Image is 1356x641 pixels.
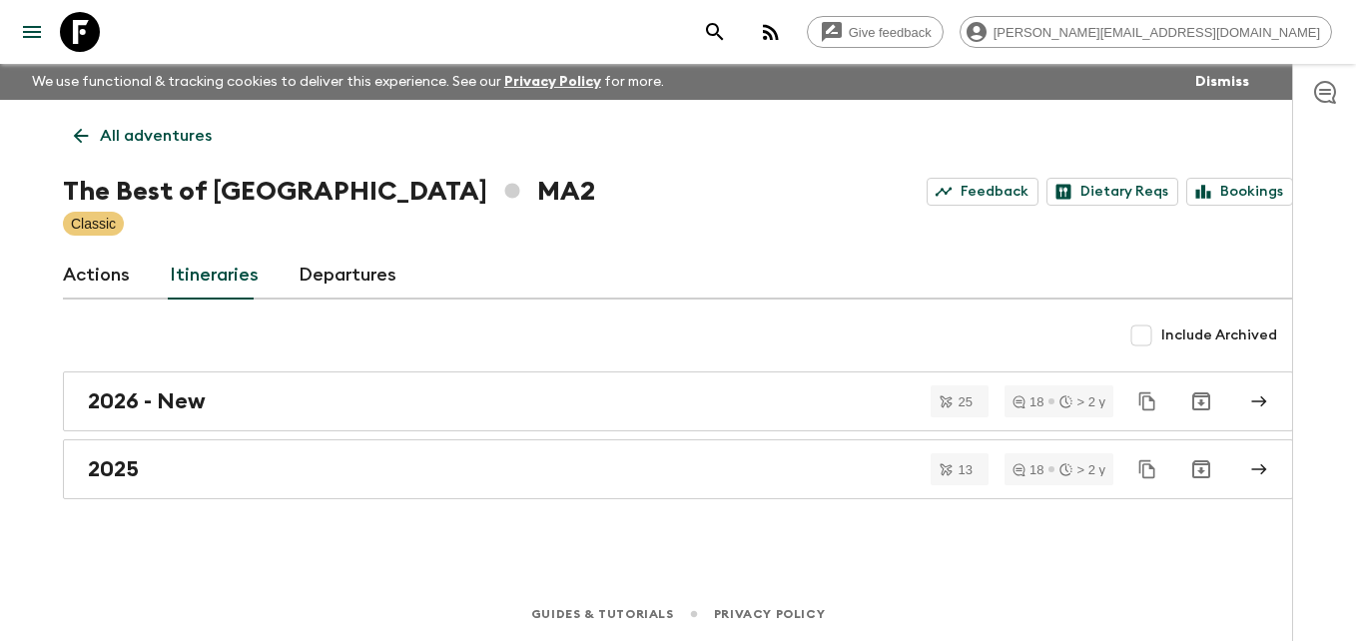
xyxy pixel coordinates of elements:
[299,252,396,300] a: Departures
[24,64,672,100] p: We use functional & tracking cookies to deliver this experience. See our for more.
[947,463,985,476] span: 13
[1190,68,1254,96] button: Dismiss
[88,456,139,482] h2: 2025
[504,75,601,89] a: Privacy Policy
[1059,463,1105,476] div: > 2 y
[63,439,1293,499] a: 2025
[71,214,116,234] p: Classic
[1013,395,1043,408] div: 18
[807,16,944,48] a: Give feedback
[100,124,212,148] p: All adventures
[1129,451,1165,487] button: Duplicate
[1181,449,1221,489] button: Archive
[1161,325,1277,345] span: Include Archived
[695,12,735,52] button: search adventures
[12,12,52,52] button: menu
[63,116,223,156] a: All adventures
[88,388,206,414] h2: 2026 - New
[983,25,1331,40] span: [PERSON_NAME][EMAIL_ADDRESS][DOMAIN_NAME]
[63,172,595,212] h1: The Best of [GEOGRAPHIC_DATA] MA2
[714,603,825,625] a: Privacy Policy
[1186,178,1293,206] a: Bookings
[1013,463,1043,476] div: 18
[947,395,985,408] span: 25
[960,16,1332,48] div: [PERSON_NAME][EMAIL_ADDRESS][DOMAIN_NAME]
[63,371,1293,431] a: 2026 - New
[1059,395,1105,408] div: > 2 y
[63,252,130,300] a: Actions
[1046,178,1178,206] a: Dietary Reqs
[927,178,1038,206] a: Feedback
[531,603,674,625] a: Guides & Tutorials
[1129,383,1165,419] button: Duplicate
[170,252,259,300] a: Itineraries
[1181,381,1221,421] button: Archive
[838,25,943,40] span: Give feedback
